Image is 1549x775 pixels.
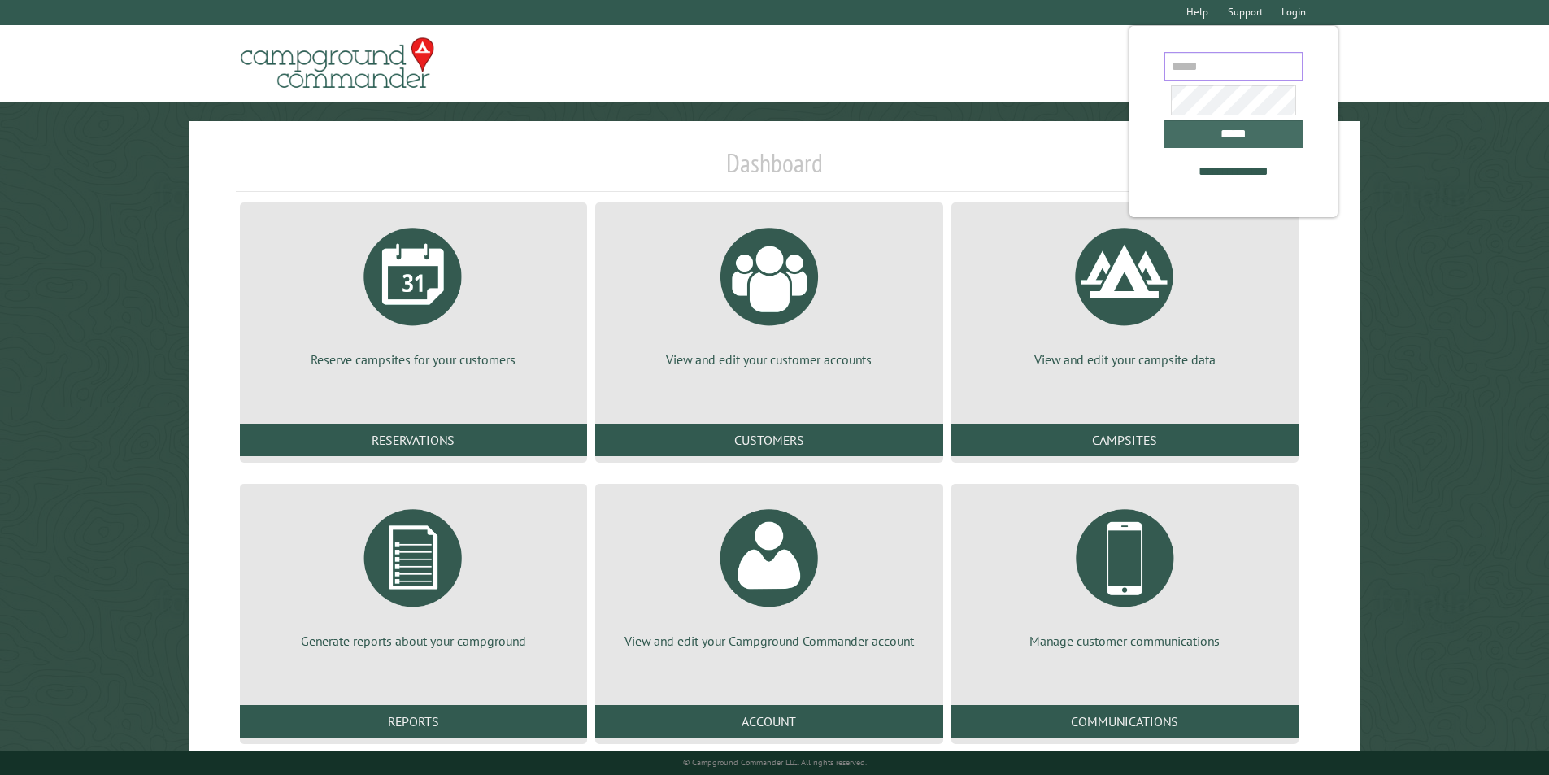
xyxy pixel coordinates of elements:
a: Customers [595,424,942,456]
a: View and edit your Campground Commander account [615,497,923,650]
a: Reserve campsites for your customers [259,216,568,368]
a: Manage customer communications [971,497,1279,650]
p: Reserve campsites for your customers [259,350,568,368]
a: Account [595,705,942,738]
h1: Dashboard [236,147,1314,192]
p: View and edit your Campground Commander account [615,632,923,650]
p: View and edit your customer accounts [615,350,923,368]
p: Generate reports about your campground [259,632,568,650]
a: Campsites [951,424,1299,456]
p: Manage customer communications [971,632,1279,650]
a: Reservations [240,424,587,456]
a: View and edit your customer accounts [615,216,923,368]
a: Generate reports about your campground [259,497,568,650]
img: Campground Commander [236,32,439,95]
a: Communications [951,705,1299,738]
a: Reports [240,705,587,738]
p: View and edit your campsite data [971,350,1279,368]
small: © Campground Commander LLC. All rights reserved. [683,757,867,768]
a: View and edit your campsite data [971,216,1279,368]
